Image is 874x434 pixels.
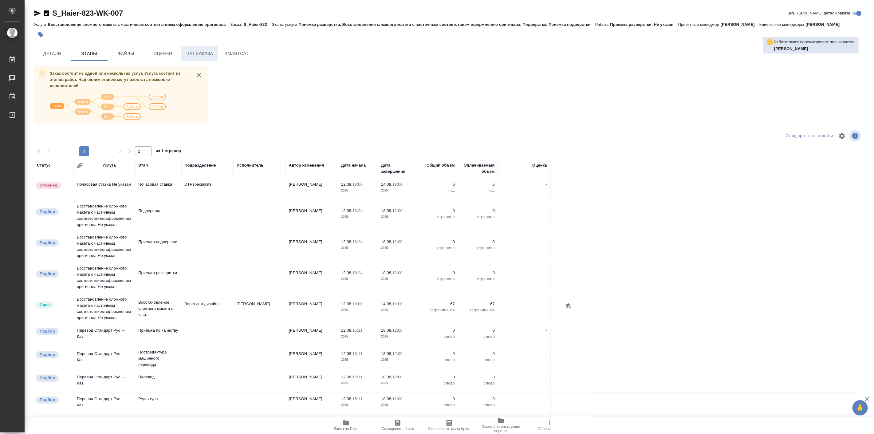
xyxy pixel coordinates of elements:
p: Подбор [40,271,55,277]
p: Перевод [138,374,178,380]
button: Папка на Drive [320,417,372,434]
p: 12.08, [341,397,352,401]
span: Детали [37,50,67,57]
div: Услуга [102,162,116,168]
div: Оплачиваемый объем [461,162,495,175]
a: - [546,397,547,401]
p: [PERSON_NAME] [721,22,759,27]
td: [PERSON_NAME] [286,348,338,369]
td: Восстановление сложного макета с частичным соответствием оформлению оригинала Не указан [74,200,135,231]
p: Подбор [40,375,55,381]
span: из 1 страниц [156,147,181,156]
p: 14.08, [381,182,392,187]
p: Заказ: [230,22,244,27]
span: Заказ состоит из одной или нескольких услуг. Услуга состоит из этапов работ. Над одним этапом мог... [50,71,180,88]
p: 0 [421,239,455,245]
p: Страница А4 [461,307,495,313]
p: 12:00 [392,328,403,333]
p: 6 [461,181,495,187]
td: [PERSON_NAME] [286,267,338,288]
td: [PERSON_NAME] [286,393,338,414]
p: [PERSON_NAME] [806,22,844,27]
p: 2025 [341,333,375,340]
p: Подбор [40,352,55,358]
p: 12.08, [341,302,352,306]
p: 12.08, [341,270,352,275]
p: Приемка разверстки [138,270,178,276]
p: 2025 [381,276,415,282]
p: 2025 [381,333,415,340]
p: час [461,187,495,194]
td: Перевод Стандарт Рус → Каз [74,393,135,414]
p: 2025 [341,402,375,408]
a: - [546,302,547,306]
p: 18.08, [381,239,392,244]
button: Ссылка на инструкции верстки [475,417,527,434]
span: Оценки [148,50,178,57]
p: слово [421,380,455,386]
td: DTPspecialists [181,178,234,200]
p: 0 [461,270,495,276]
p: 18:00 [392,182,403,187]
p: 12.08, [341,208,352,213]
p: Приёмка по качеству [138,327,178,333]
p: 18.08, [381,208,392,213]
button: Скопировать ссылку [43,10,50,17]
div: Исполнитель [237,162,264,168]
p: 2025 [341,187,375,194]
p: 12.08, [341,351,352,356]
p: Восстановление сложного макета с частичным соответствием оформлению оригинала [48,22,230,27]
p: 18.08, [381,270,392,275]
p: слово [421,402,455,408]
p: 16:24 [352,208,363,213]
p: 18.08, [381,375,392,379]
button: Скопировать мини-бриф [423,417,475,434]
p: 12:00 [392,375,403,379]
p: 12.08, [341,328,352,333]
td: Восстановление сложного макета с частичным соответствием оформлению оригинала Не указан [74,231,135,262]
p: 2025 [381,245,415,251]
div: Общий объем [427,162,455,168]
p: 12:00 [392,239,403,244]
span: Скопировать бриф [381,427,414,431]
p: 0 [421,327,455,333]
span: Посмотреть информацию [849,130,862,142]
button: Добавить тэг [34,28,47,41]
p: 2025 [381,307,415,313]
p: 12:00 [392,208,403,213]
p: 2025 [341,357,375,363]
p: 2025 [381,187,415,194]
p: 0 [461,396,495,402]
p: 0 [421,270,455,276]
p: Постредактура машинного перевода [138,349,178,368]
p: 2025 [341,214,375,220]
p: 0 [461,374,495,380]
p: 2025 [381,402,415,408]
p: 18.08, [381,397,392,401]
p: S_Haier-823 [244,22,272,27]
button: Скопировать ссылку для ЯМессенджера [34,10,41,17]
td: [PERSON_NAME] [286,178,338,200]
p: слово [421,333,455,340]
p: 6 [421,181,455,187]
p: страница [461,214,495,220]
div: Оценка [532,162,547,168]
button: Добавить оценку [564,301,574,311]
p: 2025 [381,214,415,220]
p: слово [461,380,495,386]
div: split button [784,131,835,141]
p: Матвеева Мария [774,46,856,52]
p: Услуга [34,22,48,27]
a: - [546,375,547,379]
a: - [546,239,547,244]
div: Статус [37,162,51,168]
p: 14.08, [381,302,392,306]
p: 2025 [341,245,375,251]
td: [PERSON_NAME] [286,324,338,346]
p: страница [461,276,495,282]
div: Дата начала [341,162,366,168]
td: [PERSON_NAME] [286,236,338,257]
p: Отменен [40,182,57,188]
p: 2025 [341,380,375,386]
p: Восстановление сложного макета с част... [138,299,178,318]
